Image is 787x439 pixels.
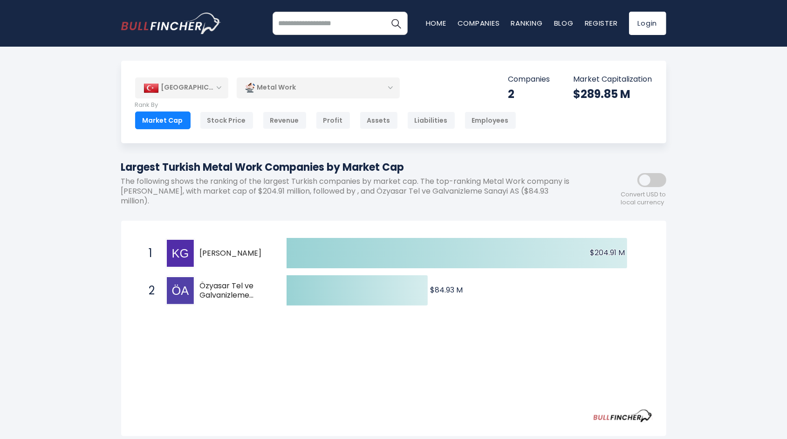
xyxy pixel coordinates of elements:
[508,87,550,101] div: 2
[237,77,400,98] div: Metal Work
[135,111,191,129] div: Market Cap
[621,191,666,207] span: Convert USD to local currency
[200,281,270,301] span: Özyasar Tel ve Galvanizleme Sanayi AS
[135,77,228,98] div: [GEOGRAPHIC_DATA]
[121,13,221,34] img: bullfincher logo
[121,13,221,34] a: Go to homepage
[384,12,408,35] button: Search
[407,111,455,129] div: Liabilities
[585,18,618,28] a: Register
[426,18,446,28] a: Home
[121,177,582,206] p: The following shows the ranking of the largest Turkish companies by market cap. The top-ranking M...
[430,285,463,295] text: $84.93 M
[263,111,307,129] div: Revenue
[574,87,652,101] div: $289.85 M
[458,18,500,28] a: Companies
[574,75,652,84] p: Market Capitalization
[167,277,194,304] img: Özyasar Tel ve Galvanizleme Sanayi AS
[200,111,253,129] div: Stock Price
[144,245,154,261] span: 1
[629,12,666,35] a: Login
[121,160,582,175] h1: Largest Turkish Metal Work Companies by Market Cap
[316,111,350,129] div: Profit
[508,75,550,84] p: Companies
[511,18,543,28] a: Ranking
[200,249,270,258] span: [PERSON_NAME]
[144,283,154,299] span: 2
[589,247,624,258] text: $204.91 M
[167,240,194,267] img: Kirac Galvaniz
[465,111,516,129] div: Employees
[554,18,574,28] a: Blog
[135,101,516,109] p: Rank By
[360,111,398,129] div: Assets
